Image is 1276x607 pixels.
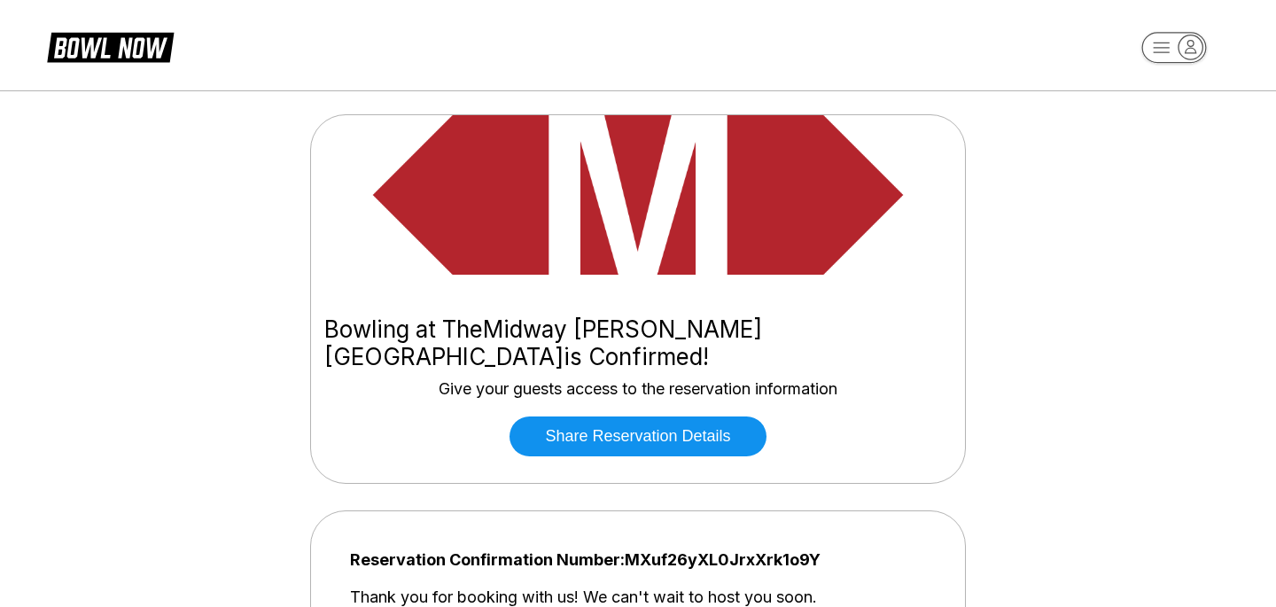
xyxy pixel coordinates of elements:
[439,379,837,399] div: Give your guests access to the reservation information
[311,115,965,275] img: business image
[510,416,766,456] button: Share Reservation Details
[350,588,926,607] div: Thank you for booking with us! We can't wait to host you soon.
[324,315,952,370] div: Bowling at The Midway [PERSON_NAME][GEOGRAPHIC_DATA] is Confirmed!
[350,550,926,570] span: Reservation Confirmation Number: MXuf26yXL0JrxXrk1o9Y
